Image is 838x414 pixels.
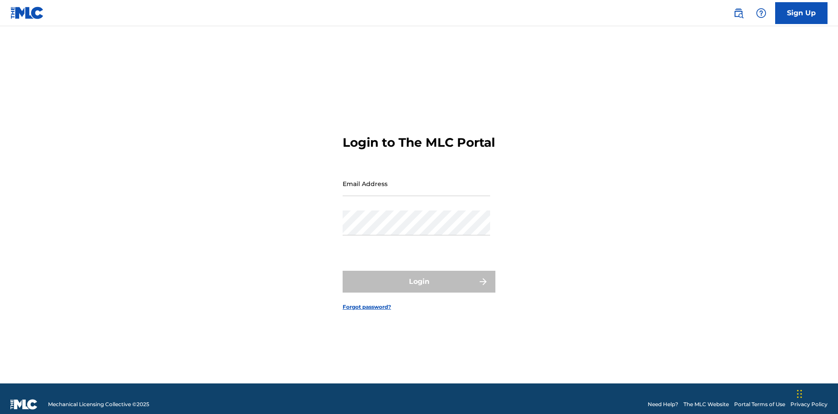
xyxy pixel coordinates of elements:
img: help [756,8,766,18]
a: Privacy Policy [790,400,828,408]
a: Sign Up [775,2,828,24]
div: Drag [797,381,802,407]
h3: Login to The MLC Portal [343,135,495,150]
span: Mechanical Licensing Collective © 2025 [48,400,149,408]
a: Public Search [730,4,747,22]
img: MLC Logo [10,7,44,19]
a: Need Help? [648,400,678,408]
a: Forgot password? [343,303,391,311]
img: search [733,8,744,18]
a: The MLC Website [683,400,729,408]
a: Portal Terms of Use [734,400,785,408]
iframe: Chat Widget [794,372,838,414]
div: Help [752,4,770,22]
img: logo [10,399,38,410]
